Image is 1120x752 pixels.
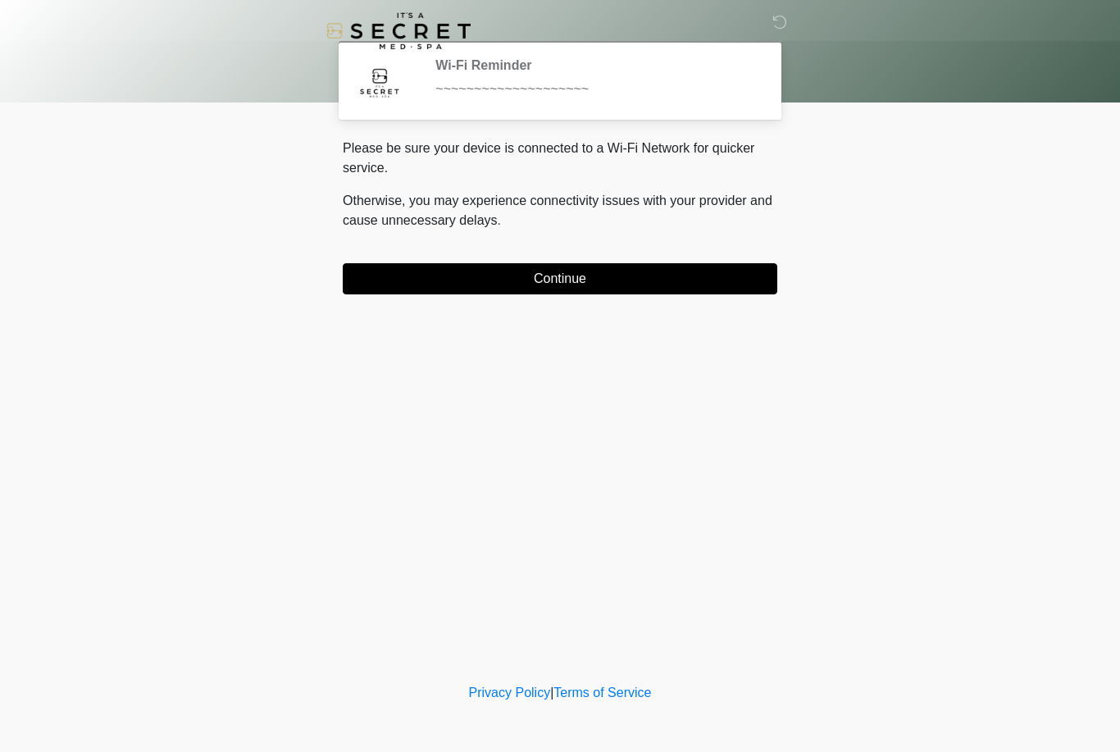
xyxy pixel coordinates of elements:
img: Agent Avatar [355,57,404,107]
a: Privacy Policy [469,686,551,700]
div: ~~~~~~~~~~~~~~~~~~~~ [435,80,753,99]
span: . [498,213,501,227]
p: Please be sure your device is connected to a Wi-Fi Network for quicker service. [343,139,777,178]
a: | [550,686,553,700]
h2: Wi-Fi Reminder [435,57,753,73]
p: Otherwise, you may experience connectivity issues with your provider and cause unnecessary delays [343,191,777,230]
img: It's A Secret Med Spa Logo [326,12,471,49]
a: Terms of Service [553,686,651,700]
button: Continue [343,263,777,294]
